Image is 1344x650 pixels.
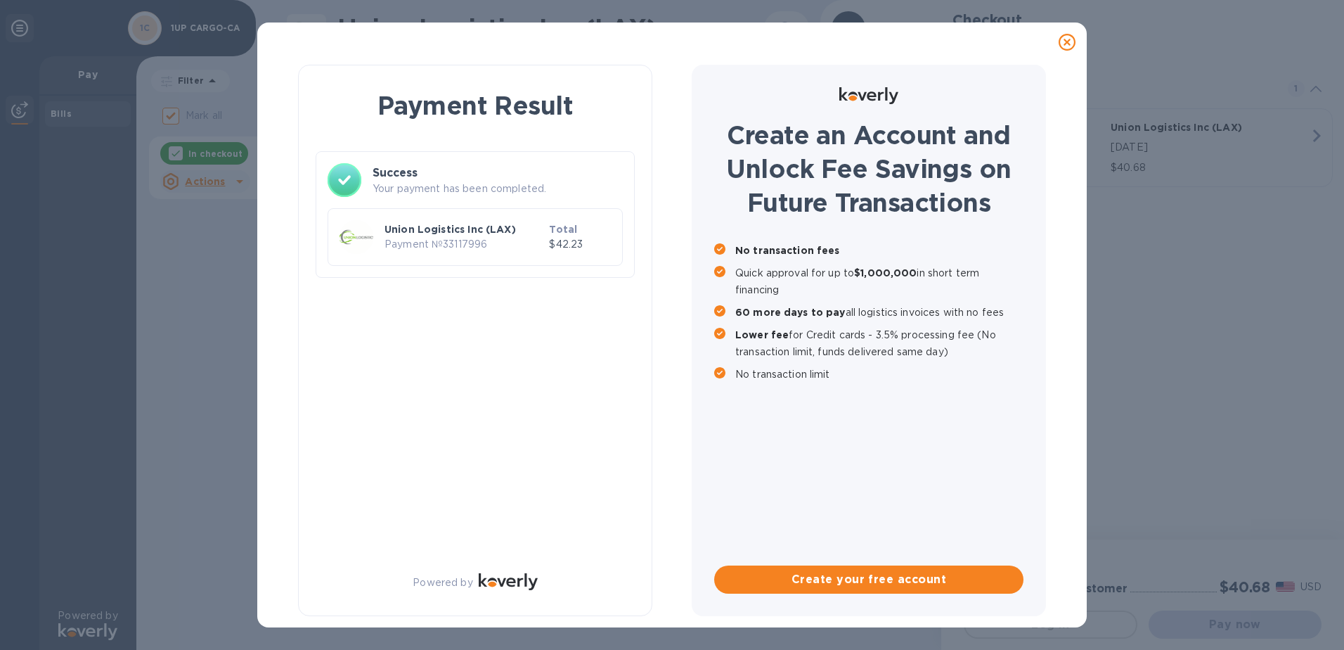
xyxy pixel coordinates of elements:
p: Payment № 33117996 [385,237,543,252]
h1: Payment Result [321,88,629,123]
b: Lower fee [735,329,789,340]
b: Total [549,224,577,235]
b: No transaction fees [735,245,840,256]
p: Your payment has been completed. [373,181,623,196]
img: Logo [479,573,538,590]
h3: Success [373,165,623,181]
span: Create your free account [725,571,1012,588]
p: all logistics invoices with no fees [735,304,1023,321]
p: Union Logistics Inc (LAX) [385,222,543,236]
p: Quick approval for up to in short term financing [735,265,1023,298]
p: $42.23 [549,237,611,252]
p: Powered by [413,575,472,590]
button: Create your free account [714,566,1023,594]
img: Logo [839,87,898,104]
p: for Credit cards - 3.5% processing fee (No transaction limit, funds delivered same day) [735,326,1023,360]
p: No transaction limit [735,366,1023,383]
h1: Create an Account and Unlock Fee Savings on Future Transactions [714,118,1023,219]
b: 60 more days to pay [735,307,846,318]
b: $1,000,000 [854,267,917,279]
